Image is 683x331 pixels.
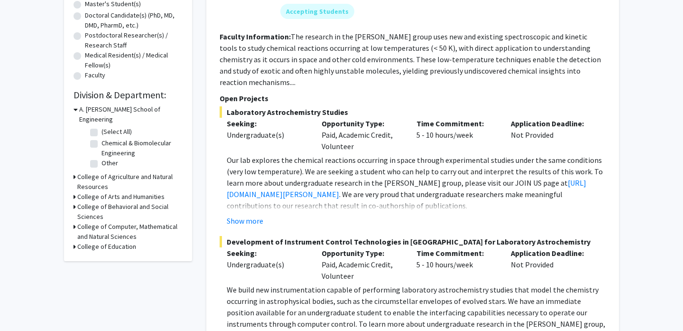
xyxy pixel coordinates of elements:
[314,118,409,152] div: Paid, Academic Credit, Volunteer
[227,247,307,259] p: Seeking:
[102,127,132,137] label: (Select All)
[409,118,504,152] div: 5 - 10 hours/week
[102,158,118,168] label: Other
[77,172,183,192] h3: College of Agriculture and Natural Resources
[220,32,601,87] fg-read-more: The research in the [PERSON_NAME] group uses new and existing spectroscopic and kinetic tools to ...
[7,288,40,324] iframe: Chat
[220,93,606,104] p: Open Projects
[504,247,599,282] div: Not Provided
[77,192,165,202] h3: College of Arts and Humanities
[220,32,291,41] b: Faculty Information:
[227,154,606,211] p: Our lab explores the chemical reactions occurring in space through experimental studies under the...
[227,118,307,129] p: Seeking:
[77,222,183,242] h3: College of Computer, Mathematical and Natural Sciences
[220,236,606,247] span: Development of Instrument Control Technologies in [GEOGRAPHIC_DATA] for Laboratory Astrochemistry
[227,129,307,141] div: Undergraduate(s)
[280,4,354,19] mat-chip: Accepting Students
[504,118,599,152] div: Not Provided
[511,118,591,129] p: Application Deadline:
[416,118,497,129] p: Time Commitment:
[322,118,402,129] p: Opportunity Type:
[85,30,183,50] label: Postdoctoral Researcher(s) / Research Staff
[102,138,180,158] label: Chemical & Biomolecular Engineering
[77,202,183,222] h3: College of Behavioral and Social Sciences
[227,215,263,227] button: Show more
[511,247,591,259] p: Application Deadline:
[227,259,307,270] div: Undergraduate(s)
[322,247,402,259] p: Opportunity Type:
[314,247,409,282] div: Paid, Academic Credit, Volunteer
[85,10,183,30] label: Doctoral Candidate(s) (PhD, MD, DMD, PharmD, etc.)
[85,70,105,80] label: Faculty
[77,242,136,252] h3: College of Education
[74,89,183,101] h2: Division & Department:
[79,104,183,124] h3: A. [PERSON_NAME] School of Engineering
[85,50,183,70] label: Medical Resident(s) / Medical Fellow(s)
[416,247,497,259] p: Time Commitment:
[409,247,504,282] div: 5 - 10 hours/week
[220,106,606,118] span: Laboratory Astrochemistry Studies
